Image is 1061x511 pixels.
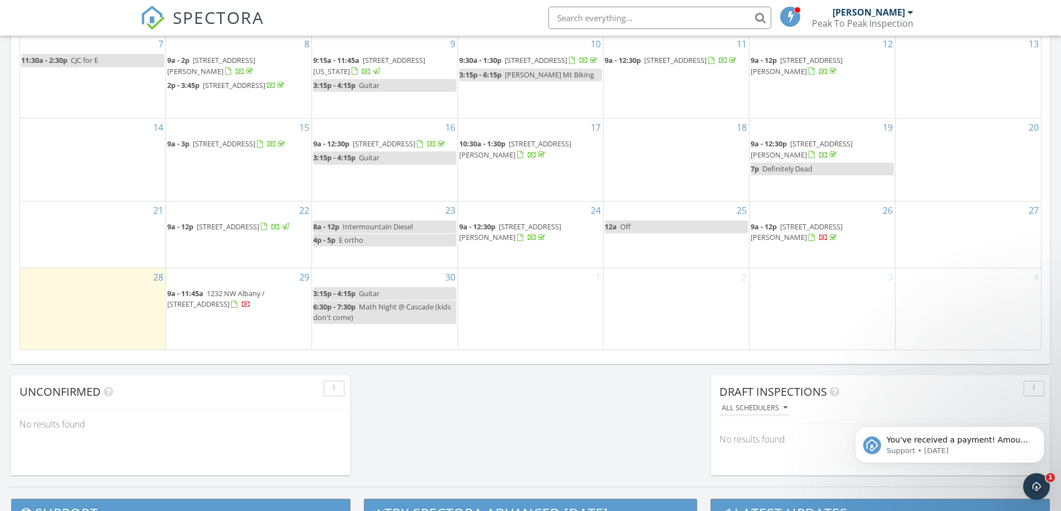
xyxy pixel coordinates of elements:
span: 9a - 12p [751,55,777,65]
span: 9a - 12:30p [313,139,349,149]
span: 9a - 12:30p [605,55,641,65]
td: Go to October 4, 2025 [895,268,1041,350]
span: 6:30p - 7:30p [313,302,356,312]
span: 1232 NW Albany / [STREET_ADDRESS] [167,288,265,309]
td: Go to September 7, 2025 [20,35,166,119]
a: 9:15a - 11:45a [STREET_ADDRESS][US_STATE] [313,54,456,78]
span: [STREET_ADDRESS] [505,55,567,65]
span: [STREET_ADDRESS] [644,55,707,65]
p: Message from Support, sent 1d ago [48,43,192,53]
td: Go to September 21, 2025 [20,201,166,268]
span: [STREET_ADDRESS][PERSON_NAME] [459,222,561,242]
img: The Best Home Inspection Software - Spectora [140,6,165,30]
a: 9a - 12p [STREET_ADDRESS][PERSON_NAME] [751,220,894,244]
a: Go to October 3, 2025 [885,268,895,286]
a: Go to September 30, 2025 [443,268,458,286]
span: [STREET_ADDRESS][PERSON_NAME] [751,55,843,76]
span: Unconfirmed [20,384,101,399]
span: Definitely Dead [762,164,812,174]
td: Go to September 27, 2025 [895,201,1041,268]
span: [STREET_ADDRESS][US_STATE] [313,55,425,76]
a: Go to October 2, 2025 [739,268,749,286]
span: 9a - 12:30p [459,222,495,232]
a: Go to September 13, 2025 [1026,35,1041,53]
span: 3:15p - 4:15p [313,288,356,298]
td: Go to September 12, 2025 [749,35,895,119]
span: [STREET_ADDRESS] [353,139,415,149]
a: 9a - 12:30p [STREET_ADDRESS] [313,139,447,149]
a: 9a - 3p [STREET_ADDRESS] [167,137,310,151]
a: Go to September 15, 2025 [297,119,312,136]
a: 2p - 3:45p [STREET_ADDRESS] [167,80,286,90]
a: 9a - 11:45a 1232 NW Albany / [STREET_ADDRESS] [167,288,265,309]
td: Go to September 28, 2025 [20,268,166,350]
span: 2p - 3:45p [167,80,199,90]
span: CJC for E [71,55,98,65]
span: [STREET_ADDRESS][PERSON_NAME] [167,55,255,76]
span: 7p [751,164,759,174]
a: Go to September 16, 2025 [443,119,458,136]
a: Go to September 7, 2025 [156,35,166,53]
a: Go to September 24, 2025 [588,202,603,219]
td: Go to September 14, 2025 [20,119,166,202]
a: Go to September 22, 2025 [297,202,312,219]
a: Go to September 28, 2025 [151,268,166,286]
td: Go to September 10, 2025 [458,35,603,119]
span: E ortho [339,235,363,245]
a: SPECTORA [140,15,264,38]
span: [STREET_ADDRESS][PERSON_NAME] [459,139,571,159]
span: 9a - 11:45a [167,288,203,298]
a: Go to September 8, 2025 [302,35,312,53]
span: 3:15p - 4:15p [313,80,356,90]
span: 9a - 12:30p [751,139,787,149]
div: [PERSON_NAME] [833,7,905,18]
a: 9a - 2p [STREET_ADDRESS][PERSON_NAME] [167,55,255,76]
span: 10:30a - 1:30p [459,139,505,149]
span: Math Night @ Cascade (kids don't come) [313,302,451,322]
span: 3:15p - 4:15p [313,153,356,163]
a: Go to October 1, 2025 [593,268,603,286]
td: Go to September 22, 2025 [166,201,312,268]
span: [STREET_ADDRESS][PERSON_NAME] [751,222,843,242]
td: Go to September 11, 2025 [603,35,749,119]
a: Go to September 27, 2025 [1026,202,1041,219]
span: 9:30a - 1:30p [459,55,502,65]
a: 9a - 12p [STREET_ADDRESS][PERSON_NAME] [751,54,894,78]
td: Go to September 29, 2025 [166,268,312,350]
a: 9a - 12p [STREET_ADDRESS] [167,222,291,232]
a: Go to September 20, 2025 [1026,119,1041,136]
iframe: Intercom notifications message [838,403,1061,481]
span: SPECTORA [173,6,264,29]
td: Go to October 3, 2025 [749,268,895,350]
a: Go to September 9, 2025 [448,35,458,53]
td: Go to September 19, 2025 [749,119,895,202]
td: Go to September 30, 2025 [312,268,458,350]
a: Go to September 12, 2025 [880,35,895,53]
span: Draft Inspections [719,384,827,399]
a: 2p - 3:45p [STREET_ADDRESS] [167,79,310,92]
span: 1 [1046,473,1055,482]
td: Go to September 20, 2025 [895,119,1041,202]
td: Go to September 8, 2025 [166,35,312,119]
a: Go to September 17, 2025 [588,119,603,136]
a: Go to September 10, 2025 [588,35,603,53]
td: Go to September 13, 2025 [895,35,1041,119]
a: 9a - 12:30p [STREET_ADDRESS][PERSON_NAME] [751,139,853,159]
a: Go to September 26, 2025 [880,202,895,219]
td: Go to October 1, 2025 [458,268,603,350]
td: Go to September 16, 2025 [312,119,458,202]
div: No results found [11,409,350,439]
span: 11:30a - 2:30p [21,55,67,65]
span: 9:15a - 11:45a [313,55,359,65]
span: Off [620,222,631,232]
div: All schedulers [722,404,787,412]
a: 9a - 12:30p [STREET_ADDRESS][PERSON_NAME] [459,220,602,244]
a: Go to October 4, 2025 [1031,268,1041,286]
a: 10:30a - 1:30p [STREET_ADDRESS][PERSON_NAME] [459,137,602,161]
span: 9a - 2p [167,55,189,65]
a: Go to September 14, 2025 [151,119,166,136]
td: Go to September 25, 2025 [603,201,749,268]
a: 9a - 12:30p [STREET_ADDRESS][PERSON_NAME] [751,137,894,161]
span: [STREET_ADDRESS] [203,80,265,90]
